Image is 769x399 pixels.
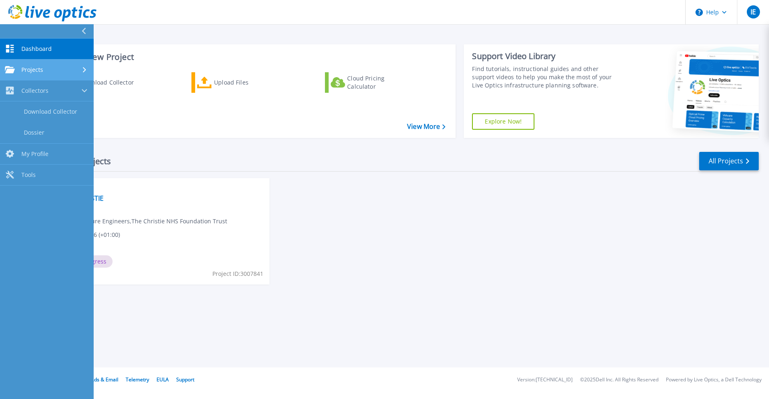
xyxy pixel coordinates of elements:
span: Collectors [21,87,48,94]
li: © 2025 Dell Inc. All Rights Reserved [580,377,658,383]
a: EULA [157,376,169,383]
a: Cloud Pricing Calculator [325,72,417,93]
span: IE [751,9,756,15]
span: Optical Prime [62,183,265,192]
a: All Projects [699,152,759,170]
span: Projects [21,66,43,73]
a: View More [407,123,445,131]
div: Cloud Pricing Calculator [347,74,413,91]
span: Dashboard [21,45,52,53]
a: Explore Now! [472,113,534,130]
span: My Profile [21,150,48,158]
span: Tools [21,171,36,179]
a: Telemetry [126,376,149,383]
a: Download Collector [58,72,150,93]
span: Project ID: 3007841 [212,269,263,278]
div: Download Collector [79,74,145,91]
a: Ads & Email [91,376,118,383]
li: Powered by Live Optics, a Dell Technology [666,377,762,383]
a: Support [176,376,194,383]
h3: Start a New Project [58,53,445,62]
div: Upload Files [214,74,280,91]
span: Infrastructure Engineers , The Christie NHS Foundation Trust [62,217,227,226]
li: Version: [TECHNICAL_ID] [517,377,573,383]
div: Find tutorials, instructional guides and other support videos to help you make the most of your L... [472,65,622,89]
a: Upload Files [191,72,283,93]
div: Support Video Library [472,51,622,62]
